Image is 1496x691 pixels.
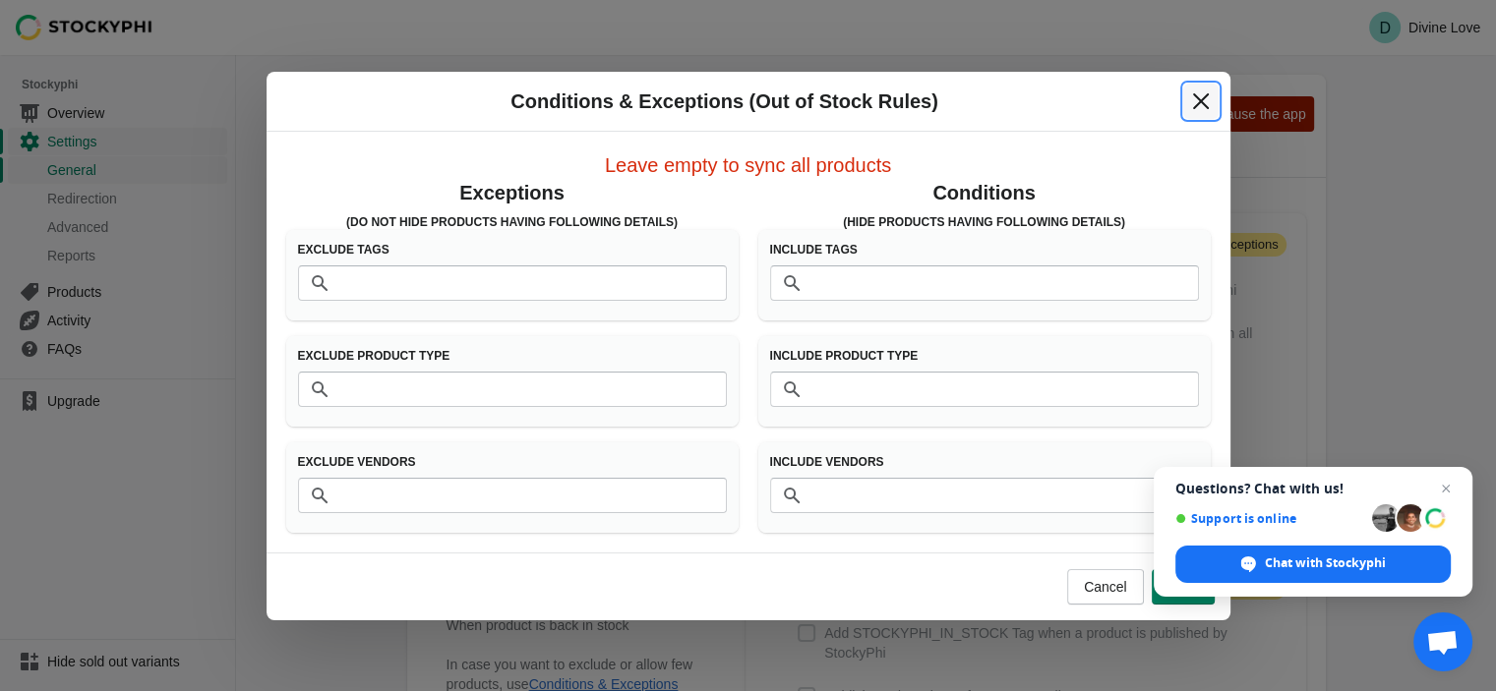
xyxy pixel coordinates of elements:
[1175,481,1451,496] span: Questions? Chat with us!
[1175,511,1365,526] span: Support is online
[286,214,739,230] h3: (Do Not Hide products having following details)
[770,454,1199,470] h3: Include Vendors
[298,348,727,364] h3: Exclude Product Type
[758,214,1211,230] h3: (Hide products having following details)
[932,182,1035,203] span: Conditions
[459,182,565,203] span: Exceptions
[298,242,727,258] h3: Exclude Tags
[298,454,727,470] h3: Exclude Vendors
[510,90,937,112] span: Conditions & Exceptions (Out of Stock Rules)
[1084,579,1127,595] span: Cancel
[770,242,1199,258] h3: Include Tags
[1152,569,1215,605] button: Save
[1265,554,1386,572] span: Chat with Stockyphi
[1183,84,1219,119] button: Close
[770,348,1199,364] h3: Include Product Type
[1175,546,1451,583] span: Chat with Stockyphi
[605,154,891,176] span: Leave empty to sync all products
[1067,569,1144,605] button: Cancel
[1413,612,1472,671] a: Open chat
